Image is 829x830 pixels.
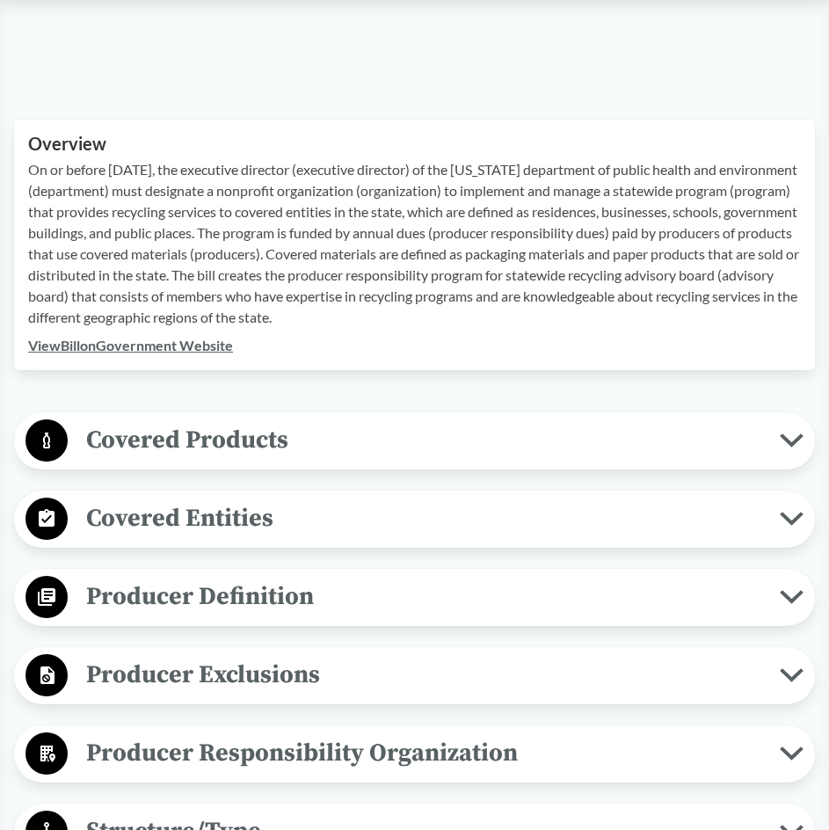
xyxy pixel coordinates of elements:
h2: Overview [28,134,801,154]
span: Covered Products [68,420,780,460]
button: Covered Products [20,419,809,463]
button: Producer Exclusions [20,653,809,698]
button: Covered Entities [20,497,809,542]
span: Covered Entities [68,499,780,538]
span: Producer Exclusions [68,655,780,695]
button: Producer Definition [20,575,809,620]
button: Producer Responsibility Organization [20,732,809,776]
span: Producer Responsibility Organization [68,733,780,773]
p: On or before [DATE], the executive director (executive director) of the [US_STATE] department of ... [28,159,801,328]
span: Producer Definition [68,577,780,616]
a: ViewBillonGovernment Website [28,337,233,353]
